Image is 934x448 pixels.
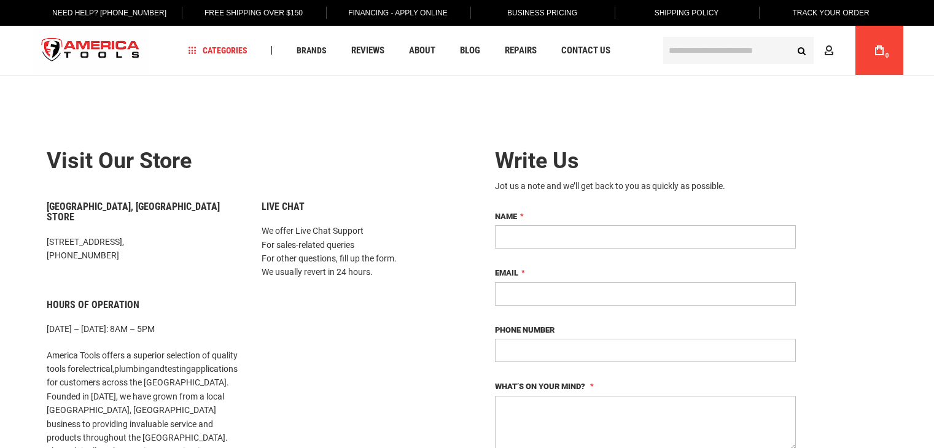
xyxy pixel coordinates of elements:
a: Brands [291,42,332,59]
span: Email [495,268,518,277]
h6: [GEOGRAPHIC_DATA], [GEOGRAPHIC_DATA] Store [47,201,243,223]
span: Shipping Policy [655,9,719,17]
div: Jot us a note and we’ll get back to you as quickly as possible. [495,180,796,192]
span: Name [495,212,517,221]
a: testing [165,364,191,374]
p: [STREET_ADDRESS], [PHONE_NUMBER] [47,235,243,263]
span: What’s on your mind? [495,382,585,391]
p: [DATE] – [DATE]: 8AM – 5PM [47,322,243,336]
span: Repairs [505,46,537,55]
h6: Live Chat [262,201,458,212]
p: We offer Live Chat Support For sales-related queries For other questions, fill up the form. We us... [262,224,458,279]
span: Categories [189,46,247,55]
span: Reviews [351,46,384,55]
span: Blog [460,46,480,55]
h2: Visit our store [47,149,458,174]
button: Search [790,39,814,62]
span: About [409,46,435,55]
img: America Tools [31,28,150,74]
a: Contact Us [556,42,616,59]
a: Categories [183,42,253,59]
a: Reviews [346,42,390,59]
a: Repairs [499,42,542,59]
span: Brands [297,46,327,55]
span: Write Us [495,148,579,174]
a: 0 [868,26,891,75]
a: electrical [79,364,112,374]
span: Contact Us [561,46,610,55]
span: 0 [885,52,889,59]
a: About [403,42,441,59]
a: plumbing [114,364,150,374]
a: store logo [31,28,150,74]
h6: Hours of Operation [47,299,243,311]
a: Blog [454,42,486,59]
span: Phone Number [495,325,555,334]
